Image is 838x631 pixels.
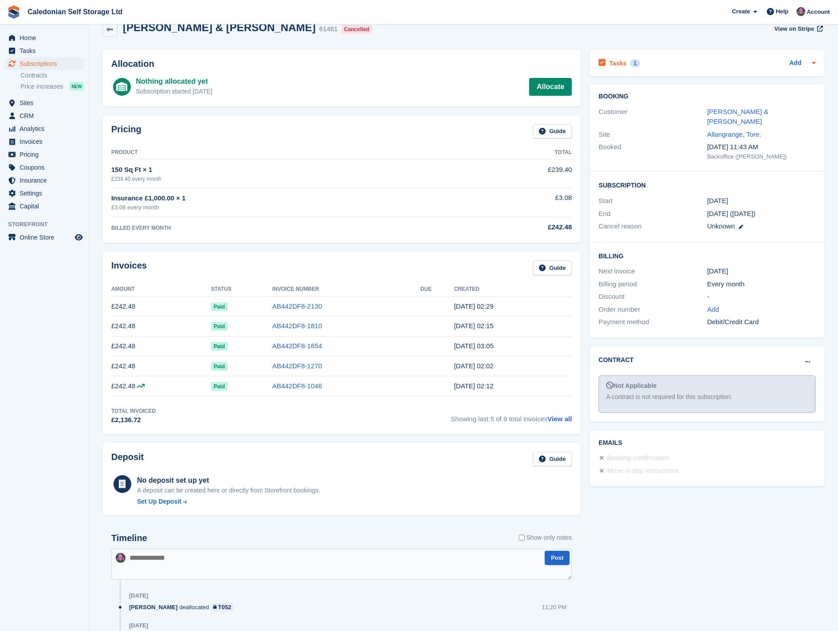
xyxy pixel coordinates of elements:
td: £242.48 [111,316,211,336]
a: menu [4,161,84,174]
div: Customer [599,107,707,127]
h2: Contract [599,355,634,365]
span: Paid [211,362,227,371]
th: Status [211,282,272,297]
td: £3.08 [459,188,572,217]
a: menu [4,174,84,187]
a: Add [789,58,802,69]
div: 150 Sq Ft × 1 [111,165,459,175]
div: T052 [218,603,231,611]
img: stora-icon-8386f47178a22dfd0bd8f6a31ec36ba5ce8667c1dd55bd0f319d3a0aa187defe.svg [7,5,20,19]
td: £242.48 [111,297,211,317]
div: 1 [630,59,640,67]
time: 2025-04-01 01:12:26 UTC [454,382,494,390]
a: Allocate [529,78,572,96]
time: 2025-06-01 02:05:52 UTC [454,342,494,350]
time: 2025-08-01 01:29:40 UTC [454,302,494,310]
h2: Subscription [599,180,816,189]
span: Invoices [20,135,73,148]
div: Nothing allocated yet [136,76,212,87]
a: menu [4,200,84,212]
div: Discount [599,292,707,302]
span: [PERSON_NAME] [129,603,178,611]
span: Paid [211,382,227,391]
div: Cancelled [341,25,372,34]
span: Tasks [20,45,73,57]
th: Amount [111,282,211,297]
a: Price increases NEW [20,81,84,91]
span: View on Stripe [774,24,814,33]
h2: Allocation [111,59,572,69]
a: Preview store [73,232,84,243]
div: [DATE] [129,592,148,599]
div: Total Invoiced [111,407,156,415]
div: Insurance £1,000.00 × 1 [111,193,459,204]
a: menu [4,97,84,109]
span: Paid [211,322,227,331]
div: Backoffice ([PERSON_NAME]) [707,152,816,161]
span: Storefront [8,220,89,229]
div: [DATE] [707,266,816,277]
a: menu [4,135,84,148]
div: Next invoice [599,266,707,277]
div: Booking confirmation [607,453,669,464]
span: Coupons [20,161,73,174]
span: Price increases [20,82,63,91]
div: End [599,209,707,219]
img: Lois Holling [797,7,806,16]
h2: Pricing [111,124,142,139]
div: Payment method [599,317,707,327]
span: Subscriptions [20,57,73,70]
span: Unknown [707,222,735,230]
div: 11:20 PM [542,603,567,611]
time: 2024-12-01 01:00:00 UTC [707,196,728,206]
a: menu [4,45,84,57]
a: Add [707,305,719,315]
span: Capital [20,200,73,212]
span: [DATE] ([DATE]) [707,210,756,217]
span: Account [807,8,830,16]
span: Help [776,7,789,16]
h2: Tasks [609,59,627,67]
input: Show only notes [519,533,525,542]
a: menu [4,32,84,44]
a: menu [4,231,84,244]
label: Show only notes [519,533,572,542]
a: AB442DF8-2130 [272,302,322,310]
th: Due [421,282,454,297]
span: Paid [211,342,227,351]
div: 61461 [319,24,338,34]
h2: [PERSON_NAME] & [PERSON_NAME] [123,21,316,33]
div: Billing period [599,279,707,289]
a: [PERSON_NAME] & [PERSON_NAME] [707,108,769,126]
p: A deposit can be created here or directly from Storefront bookings. [137,486,320,495]
span: Paid [211,302,227,311]
div: BILLED EVERY MONTH [111,224,459,232]
a: Set Up Deposit [137,497,320,506]
div: deallocated [129,603,238,611]
a: Guide [533,124,572,139]
a: menu [4,57,84,70]
td: £242.48 [111,376,211,396]
div: Not Applicable [606,381,808,391]
td: £239.40 [459,160,572,188]
span: Home [20,32,73,44]
time: 2025-07-01 01:15:36 UTC [454,322,494,330]
div: Every month [707,279,816,289]
span: Settings [20,187,73,199]
div: Set Up Deposit [137,497,182,506]
span: Pricing [20,148,73,161]
span: Showing last 5 of 9 total invoices [451,407,572,425]
td: £242.48 [111,356,211,376]
div: Order number [599,305,707,315]
div: £3.08 every month [111,203,459,212]
a: Guide [533,261,572,275]
h2: Billing [599,251,816,260]
span: CRM [20,110,73,122]
a: Caledonian Self Storage Ltd [24,4,126,19]
div: £2,136.72 [111,415,156,425]
th: Invoice Number [272,282,421,297]
a: AB442DF8-1270 [272,362,322,370]
span: Online Store [20,231,73,244]
a: AB442DF8-1654 [272,342,322,350]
